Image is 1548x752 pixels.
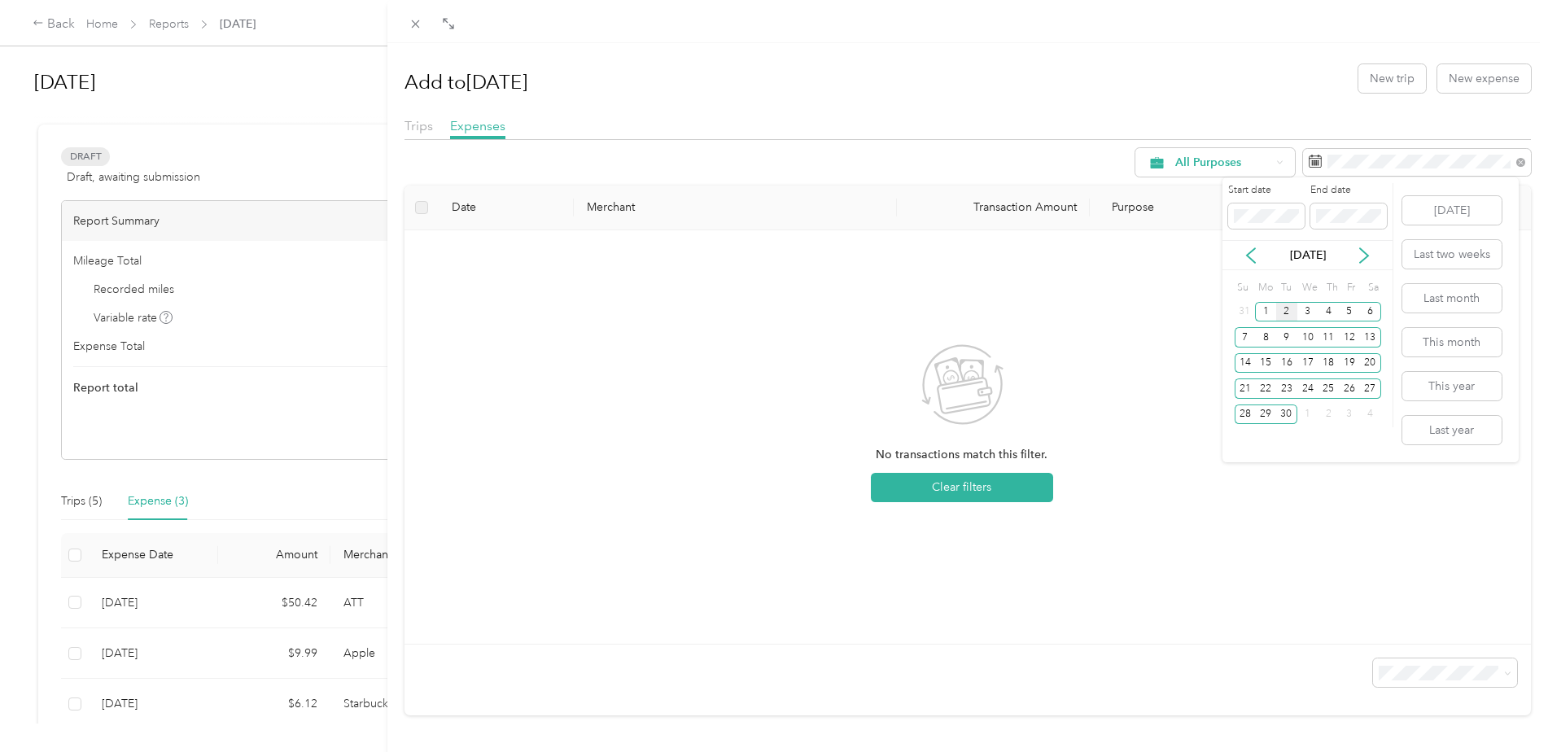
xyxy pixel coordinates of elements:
[1276,302,1297,322] div: 2
[1360,353,1381,374] div: 20
[1255,302,1276,322] div: 1
[1300,276,1318,299] div: We
[1360,378,1381,399] div: 27
[1402,196,1502,225] button: [DATE]
[1402,372,1502,400] button: This year
[1276,404,1297,425] div: 30
[1103,200,1154,214] span: Purpose
[1255,404,1276,425] div: 29
[1345,276,1360,299] div: Fr
[1339,378,1360,399] div: 26
[1360,302,1381,322] div: 6
[1402,416,1502,444] button: Last year
[1255,276,1273,299] div: Mo
[1310,183,1387,198] label: End date
[1235,276,1250,299] div: Su
[1255,327,1276,348] div: 8
[1402,328,1502,356] button: This month
[1175,157,1270,168] span: All Purposes
[1276,353,1297,374] div: 16
[1235,378,1256,399] div: 21
[1437,64,1531,93] button: New expense
[1297,404,1318,425] div: 1
[1402,240,1502,269] button: Last two weeks
[1235,327,1256,348] div: 7
[1276,327,1297,348] div: 9
[1318,353,1339,374] div: 18
[1318,378,1339,399] div: 25
[876,446,1047,464] span: No transactions match this filter.
[1297,378,1318,399] div: 24
[897,186,1091,230] th: Transaction Amount
[871,473,1053,502] button: Clear filters
[1339,353,1360,374] div: 19
[404,63,527,102] h1: Add to [DATE]
[1318,327,1339,348] div: 11
[1235,353,1256,374] div: 14
[450,118,505,133] span: Expenses
[1228,183,1305,198] label: Start date
[1402,284,1502,313] button: Last month
[1457,661,1548,752] iframe: Everlance-gr Chat Button Frame
[1318,404,1339,425] div: 2
[1279,276,1294,299] div: Tu
[1360,327,1381,348] div: 13
[404,118,433,133] span: Trips
[574,186,896,230] th: Merchant
[1366,276,1381,299] div: Sa
[1358,64,1426,93] button: New trip
[1297,302,1318,322] div: 3
[439,186,574,230] th: Date
[1339,404,1360,425] div: 3
[1274,247,1342,264] p: [DATE]
[1323,276,1339,299] div: Th
[1297,353,1318,374] div: 17
[1339,327,1360,348] div: 12
[1339,302,1360,322] div: 5
[1255,353,1276,374] div: 15
[1276,378,1297,399] div: 23
[1255,378,1276,399] div: 22
[1360,404,1381,425] div: 4
[1318,302,1339,322] div: 4
[1235,404,1256,425] div: 28
[1297,327,1318,348] div: 10
[1235,302,1256,322] div: 31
